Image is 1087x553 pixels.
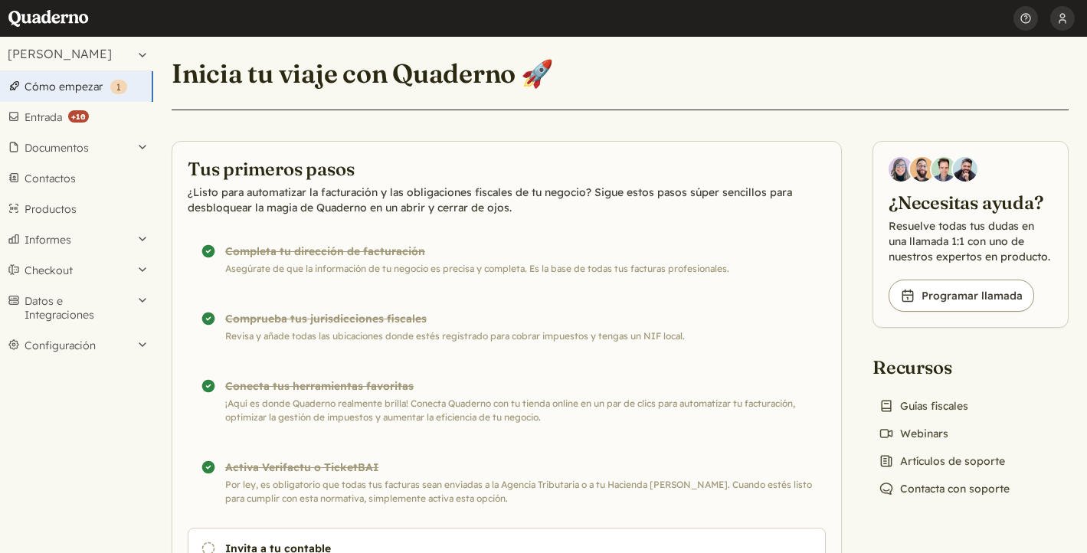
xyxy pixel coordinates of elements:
[116,81,121,93] span: 1
[889,280,1034,312] a: Programar llamada
[188,157,826,182] h2: Tus primeros pasos
[889,157,913,182] img: Diana Carrasco, Account Executive at Quaderno
[873,355,1016,380] h2: Recursos
[889,218,1053,264] p: Resuelve todas tus dudas en una llamada 1:1 con uno de nuestros expertos en producto.
[910,157,935,182] img: Jairo Fumero, Account Executive at Quaderno
[873,395,974,417] a: Guías fiscales
[873,423,954,444] a: Webinars
[68,110,89,123] strong: +10
[188,185,826,215] p: ¿Listo para automatizar la facturación y las obligaciones fiscales de tu negocio? Sigue estos pas...
[873,450,1011,472] a: Artículos de soporte
[889,191,1053,215] h2: ¿Necesitas ayuda?
[172,57,554,90] h1: Inicia tu viaje con Quaderno 🚀
[931,157,956,182] img: Ivo Oltmans, Business Developer at Quaderno
[953,157,977,182] img: Javier Rubio, DevRel at Quaderno
[873,478,1016,499] a: Contacta con soporte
